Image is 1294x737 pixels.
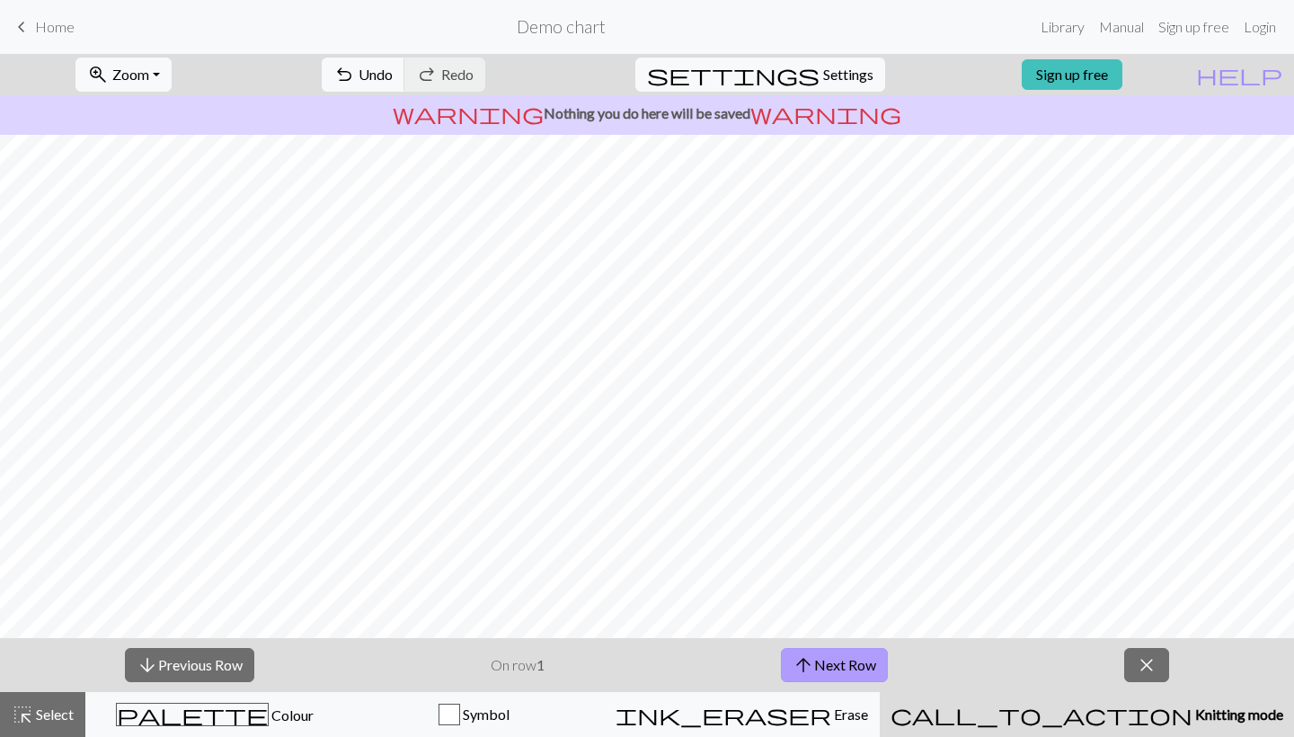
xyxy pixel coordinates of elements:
[604,692,880,737] button: Erase
[333,62,355,87] span: undo
[831,706,868,723] span: Erase
[1033,9,1092,45] a: Library
[125,648,254,682] button: Previous Row
[517,16,606,37] h2: Demo chart
[1196,62,1282,87] span: help
[75,58,172,92] button: Zoom
[793,653,814,678] span: arrow_upward
[647,62,820,87] span: settings
[635,58,885,92] button: SettingsSettings
[647,64,820,85] i: Settings
[1151,9,1236,45] a: Sign up free
[1022,59,1122,90] a: Sign up free
[117,702,268,727] span: palette
[112,66,149,83] span: Zoom
[1092,9,1151,45] a: Manual
[87,62,109,87] span: zoom_in
[891,702,1192,727] span: call_to_action
[269,706,314,724] span: Colour
[322,58,405,92] button: Undo
[12,702,33,727] span: highlight_alt
[345,692,605,737] button: Symbol
[393,101,544,126] span: warning
[1192,706,1283,723] span: Knitting mode
[750,101,901,126] span: warning
[1136,653,1157,678] span: close
[11,12,75,42] a: Home
[781,648,888,682] button: Next Row
[359,66,393,83] span: Undo
[536,656,545,673] strong: 1
[880,692,1294,737] button: Knitting mode
[1236,9,1283,45] a: Login
[616,702,831,727] span: ink_eraser
[33,706,74,723] span: Select
[7,102,1287,124] p: Nothing you do here will be saved
[491,654,545,676] p: On row
[85,692,345,737] button: Colour
[460,706,510,723] span: Symbol
[11,14,32,40] span: keyboard_arrow_left
[823,64,873,85] span: Settings
[137,653,158,678] span: arrow_downward
[35,18,75,35] span: Home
